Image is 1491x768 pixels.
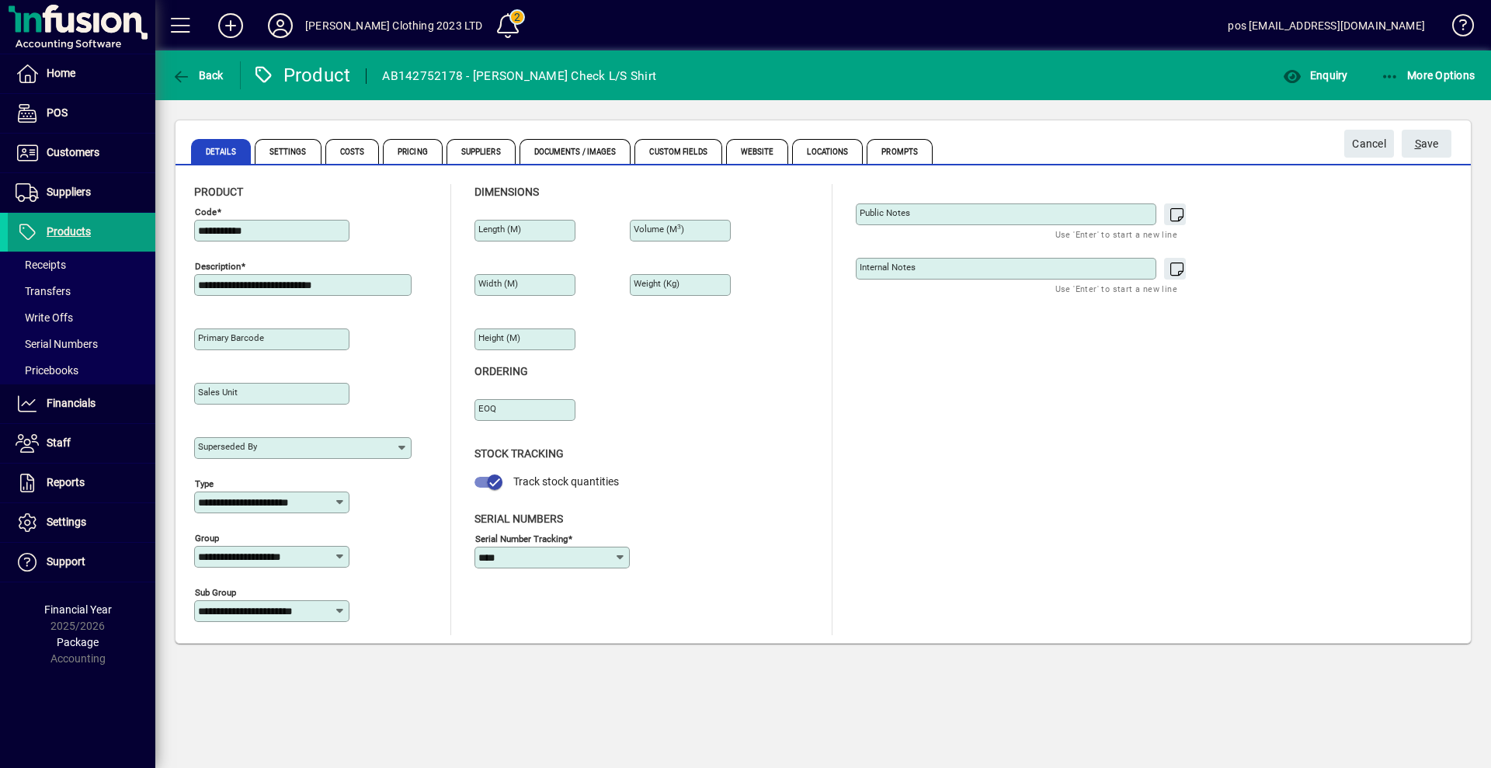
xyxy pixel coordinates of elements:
span: Package [57,636,99,648]
span: Support [47,555,85,568]
span: Website [726,139,789,164]
a: POS [8,94,155,133]
sup: 3 [677,223,681,231]
span: Prompts [867,139,933,164]
mat-label: Volume (m ) [634,224,684,235]
button: More Options [1377,61,1479,89]
a: Serial Numbers [8,331,155,357]
span: Transfers [16,285,71,297]
a: Home [8,54,155,93]
button: Back [168,61,228,89]
span: Customers [47,146,99,158]
mat-hint: Use 'Enter' to start a new line [1055,225,1177,243]
mat-label: Primary barcode [198,332,264,343]
mat-label: Superseded by [198,441,257,452]
a: Settings [8,503,155,542]
span: Serial Numbers [16,338,98,350]
span: Suppliers [47,186,91,198]
mat-label: EOQ [478,403,496,414]
span: Cancel [1352,131,1386,157]
button: Save [1402,130,1451,158]
app-page-header-button: Back [155,61,241,89]
span: Pricebooks [16,364,78,377]
span: Custom Fields [634,139,721,164]
button: Add [206,12,255,40]
span: Ordering [474,365,528,377]
a: Write Offs [8,304,155,331]
span: Receipts [16,259,66,271]
a: Staff [8,424,155,463]
button: Enquiry [1279,61,1351,89]
span: Write Offs [16,311,73,324]
span: Financial Year [44,603,112,616]
span: Enquiry [1283,69,1347,82]
span: S [1415,137,1421,150]
mat-label: Description [195,261,241,272]
mat-label: Weight (Kg) [634,278,679,289]
a: Pricebooks [8,357,155,384]
span: Dimensions [474,186,539,198]
mat-label: Code [195,207,217,217]
button: Cancel [1344,130,1394,158]
span: Products [47,225,91,238]
span: Settings [47,516,86,528]
mat-hint: Use 'Enter' to start a new line [1055,280,1177,297]
div: AB142752178 - [PERSON_NAME] Check L/S Shirt [382,64,656,89]
a: Receipts [8,252,155,278]
span: Reports [47,476,85,488]
span: Settings [255,139,321,164]
span: Pricing [383,139,443,164]
div: pos [EMAIL_ADDRESS][DOMAIN_NAME] [1228,13,1425,38]
mat-label: Sub group [195,587,236,598]
mat-label: Internal Notes [860,262,916,273]
span: Stock Tracking [474,447,564,460]
a: Reports [8,464,155,502]
mat-label: Sales unit [198,387,238,398]
div: Product [252,63,351,88]
span: Product [194,186,243,198]
mat-label: Height (m) [478,332,520,343]
span: More Options [1381,69,1475,82]
mat-label: Group [195,533,219,544]
span: Staff [47,436,71,449]
button: Profile [255,12,305,40]
span: ave [1415,131,1439,157]
mat-label: Length (m) [478,224,521,235]
span: Details [191,139,251,164]
a: Support [8,543,155,582]
a: Financials [8,384,155,423]
a: Transfers [8,278,155,304]
mat-label: Public Notes [860,207,910,218]
a: Customers [8,134,155,172]
a: Knowledge Base [1441,3,1472,54]
span: Documents / Images [520,139,631,164]
a: Suppliers [8,173,155,212]
span: Serial Numbers [474,513,563,525]
mat-label: Width (m) [478,278,518,289]
mat-label: Type [195,478,214,489]
span: Suppliers [447,139,516,164]
span: Home [47,67,75,79]
span: Costs [325,139,380,164]
span: Financials [47,397,96,409]
span: Track stock quantities [513,475,619,488]
span: Back [172,69,224,82]
div: [PERSON_NAME] Clothing 2023 LTD [305,13,482,38]
span: POS [47,106,68,119]
span: Locations [792,139,863,164]
mat-label: Serial Number tracking [475,533,568,544]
